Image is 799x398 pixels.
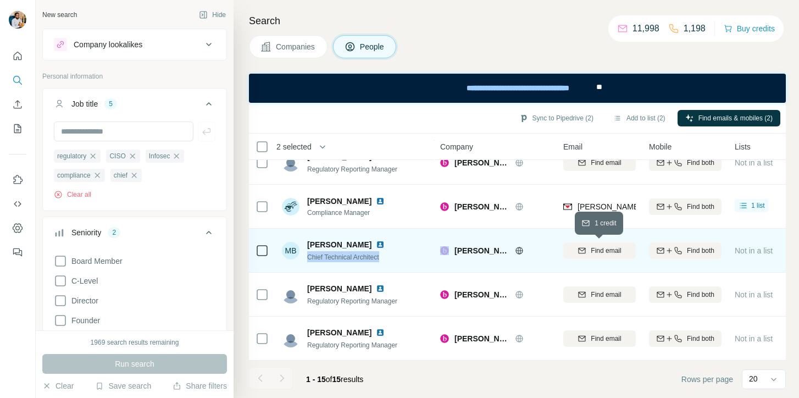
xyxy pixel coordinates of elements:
[9,95,26,114] button: Enrich CSV
[95,380,151,391] button: Save search
[681,374,733,385] span: Rows per page
[632,22,659,35] p: 11,998
[307,297,397,305] span: Regulatory Reporting Manager
[332,375,341,384] span: 15
[307,341,397,349] span: Regulatory Reporting Manager
[376,197,385,206] img: LinkedIn logo
[735,290,773,299] span: Not in a list
[249,74,786,103] iframe: Banner
[109,151,125,161] span: CISO
[42,10,77,20] div: New search
[306,375,363,384] span: results
[307,253,379,261] span: Chief Technical Architect
[67,295,98,306] span: Director
[173,380,227,391] button: Share filters
[307,165,397,173] span: Regulatory Reporting Manager
[71,227,101,238] div: Seniority
[591,158,621,168] span: Find email
[687,246,714,256] span: Find both
[454,289,509,300] span: [PERSON_NAME] Group
[649,286,722,303] button: Find both
[74,39,142,50] div: Company lookalikes
[91,338,179,347] div: 1969 search results remaining
[57,170,91,180] span: compliance
[71,98,98,109] div: Job title
[108,228,120,237] div: 2
[9,242,26,262] button: Feedback
[454,245,509,256] span: [PERSON_NAME] Group
[649,330,722,347] button: Find both
[687,202,714,212] span: Find both
[282,154,299,172] img: Avatar
[684,22,706,35] p: 1,198
[376,284,385,293] img: LinkedIn logo
[606,110,673,126] button: Add to list (2)
[735,141,751,152] span: Lists
[698,113,773,123] span: Find emails & mobiles (2)
[376,328,385,337] img: LinkedIn logo
[9,119,26,139] button: My lists
[440,202,449,211] img: Logo of Beazley Group
[282,198,299,215] img: Avatar
[735,246,773,255] span: Not in a list
[282,286,299,303] img: Avatar
[114,170,127,180] span: chief
[649,154,722,171] button: Find both
[512,110,601,126] button: Sync to Pipedrive (2)
[307,283,371,294] span: [PERSON_NAME]
[9,70,26,90] button: Search
[649,141,672,152] span: Mobile
[735,158,773,167] span: Not in a list
[9,218,26,238] button: Dashboard
[307,327,371,338] span: [PERSON_NAME]
[9,46,26,66] button: Quick start
[724,21,775,36] button: Buy credits
[649,242,722,259] button: Find both
[42,71,227,81] p: Personal information
[376,240,385,249] img: LinkedIn logo
[43,31,226,58] button: Company lookalikes
[440,290,449,299] img: Logo of Beazley Group
[749,373,758,384] p: 20
[9,170,26,190] button: Use Surfe on LinkedIn
[563,330,636,347] button: Find email
[104,99,117,109] div: 5
[42,380,74,391] button: Clear
[563,242,636,259] button: Find email
[54,190,91,200] button: Clear all
[9,194,26,214] button: Use Surfe API
[307,196,371,207] span: [PERSON_NAME]
[735,334,773,343] span: Not in a list
[678,110,780,126] button: Find emails & mobiles (2)
[649,198,722,215] button: Find both
[282,242,299,259] div: MB
[191,7,234,23] button: Hide
[440,334,449,343] img: Logo of Beazley Group
[43,219,226,250] button: Seniority2
[440,158,449,167] img: Logo of Beazley Group
[326,375,332,384] span: of
[563,286,636,303] button: Find email
[591,334,621,344] span: Find email
[440,246,449,255] img: Logo of Beazley Group
[9,11,26,29] img: Avatar
[360,41,385,52] span: People
[43,91,226,121] button: Job title5
[282,330,299,347] img: Avatar
[687,290,714,300] span: Find both
[276,41,316,52] span: Companies
[454,201,509,212] span: [PERSON_NAME] Group
[563,141,582,152] span: Email
[563,154,636,171] button: Find email
[57,151,86,161] span: regulatory
[67,315,100,326] span: Founder
[149,151,170,161] span: Infosec
[591,290,621,300] span: Find email
[249,13,786,29] h4: Search
[751,201,765,211] span: 1 list
[454,157,509,168] span: [PERSON_NAME] Group
[454,333,509,344] span: [PERSON_NAME] Group
[307,239,371,250] span: [PERSON_NAME]
[67,275,98,286] span: C-Level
